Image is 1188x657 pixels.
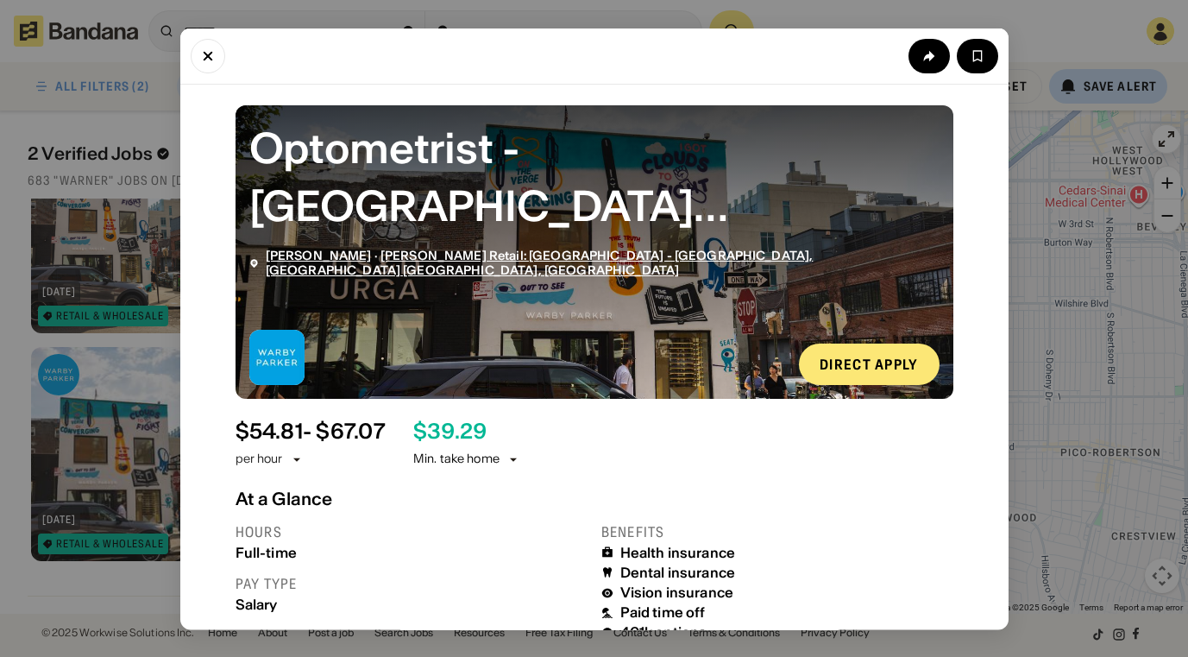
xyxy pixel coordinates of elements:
[249,118,940,234] div: Optometrist - Santa Monica - 7245975
[620,624,707,641] div: 401k options
[620,604,706,621] div: Paid time off
[236,544,588,560] div: Full-time
[236,626,588,644] div: Requirements
[191,38,225,73] button: Close
[620,564,736,580] div: Dental insurance
[266,247,372,262] span: [PERSON_NAME]
[236,419,386,444] div: $ 54.81 - $67.07
[413,419,487,444] div: $ 39.29
[620,584,734,601] div: Vision insurance
[236,488,953,509] div: At a Glance
[266,247,814,277] span: [PERSON_NAME] Retail: [GEOGRAPHIC_DATA] - [GEOGRAPHIC_DATA], [GEOGRAPHIC_DATA] [GEOGRAPHIC_DATA],...
[236,596,588,612] div: Salary
[620,544,736,560] div: Health insurance
[601,522,953,540] div: Benefits
[249,329,305,384] img: Warby Parker logo
[236,522,588,540] div: Hours
[236,574,588,592] div: Pay type
[820,357,918,370] div: Direct Apply
[266,248,940,277] div: ·
[413,451,520,468] div: Min. take home
[236,451,283,468] div: per hour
